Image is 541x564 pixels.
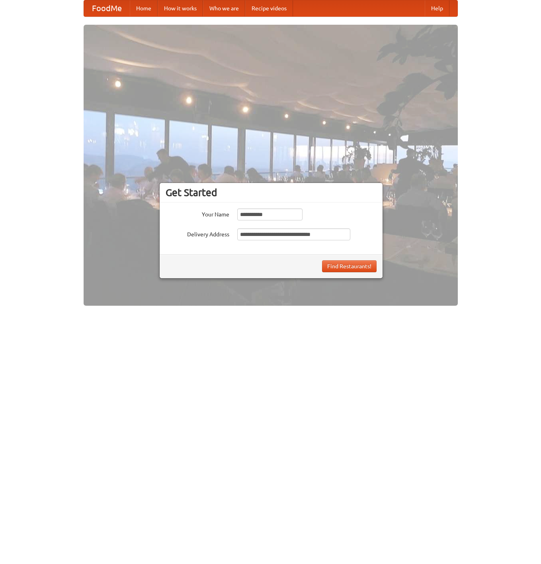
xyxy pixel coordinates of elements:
label: Your Name [166,208,229,218]
button: Find Restaurants! [322,260,377,272]
a: FoodMe [84,0,130,16]
h3: Get Started [166,187,377,198]
a: Recipe videos [245,0,293,16]
label: Delivery Address [166,228,229,238]
a: Help [425,0,449,16]
a: Home [130,0,158,16]
a: How it works [158,0,203,16]
a: Who we are [203,0,245,16]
